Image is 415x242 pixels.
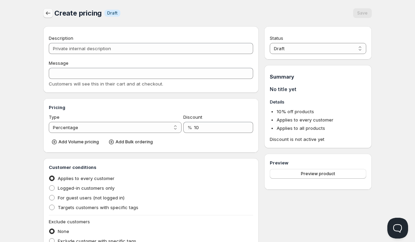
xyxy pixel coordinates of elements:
[270,73,366,80] h1: Summary
[277,117,333,123] span: Applies to every customer
[49,81,163,87] span: Customers will see this in their cart and at checkout.
[49,60,68,66] span: Message
[49,137,103,147] button: Add Volume pricing
[49,219,90,224] span: Exclude customers
[116,139,153,145] span: Add Bulk ordering
[54,9,102,17] span: Create pricing
[49,164,253,171] h3: Customer conditions
[106,137,157,147] button: Add Bulk ordering
[187,125,192,130] span: %
[58,228,69,234] span: None
[49,35,73,41] span: Description
[387,218,408,239] iframe: Help Scout Beacon - Open
[270,86,366,93] h1: No title yet
[270,136,366,143] span: Discount is not active yet
[58,195,124,200] span: For guest users (not logged in)
[58,176,114,181] span: Applies to every customer
[270,98,366,105] h3: Details
[270,159,366,166] h3: Preview
[49,104,253,111] h3: Pricing
[301,171,335,177] span: Preview product
[277,125,325,131] span: Applies to all products
[58,185,114,191] span: Logged-in customers only
[49,43,253,54] input: Private internal description
[58,205,138,210] span: Targets customers with specific tags
[277,109,314,114] span: 10 % off products
[107,10,118,16] span: Draft
[270,169,366,179] button: Preview product
[183,114,202,120] span: Discount
[49,114,59,120] span: Type
[58,139,99,145] span: Add Volume pricing
[270,35,283,41] span: Status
